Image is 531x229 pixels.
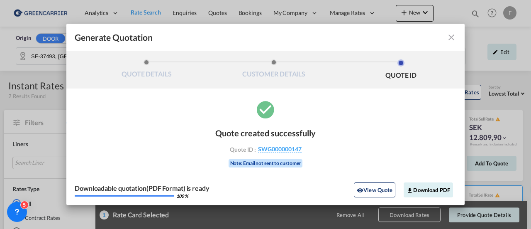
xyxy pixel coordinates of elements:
[354,182,395,197] button: icon-eyeView Quote
[75,32,153,43] span: Generate Quotation
[83,59,210,82] li: QUOTE DETAILS
[229,159,303,167] div: Note: Email not sent to customer
[217,145,314,153] div: Quote ID :
[255,99,276,120] md-icon: icon-checkbox-marked-circle
[176,194,188,198] div: 100 %
[258,145,302,153] span: SWG000000147
[404,182,453,197] button: Download PDF
[75,185,209,192] div: Downloadable quotation(PDF Format) is ready
[210,59,338,82] li: CUSTOMER DETAILS
[446,32,456,42] md-icon: icon-close fg-AAA8AD cursor m-0
[337,59,465,82] li: QUOTE ID
[215,128,316,138] div: Quote created successfully
[407,187,413,194] md-icon: icon-download
[66,24,465,205] md-dialog: Generate QuotationQUOTE ...
[357,187,363,194] md-icon: icon-eye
